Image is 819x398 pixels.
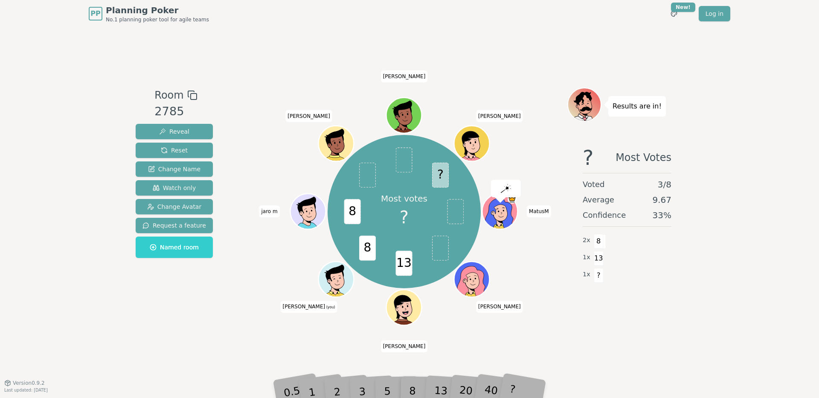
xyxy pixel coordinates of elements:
[583,179,605,190] span: Voted
[476,110,523,122] span: Click to change your name
[147,202,202,211] span: Change Avatar
[161,146,188,155] span: Reset
[325,306,335,310] span: (you)
[508,195,517,204] span: MatusM is the host
[671,3,695,12] div: New!
[136,143,213,158] button: Reset
[153,184,196,192] span: Watch only
[142,221,206,230] span: Request a feature
[154,88,183,103] span: Room
[159,127,189,136] span: Reveal
[527,205,551,217] span: Click to change your name
[319,263,353,296] button: Click to change your avatar
[4,380,45,386] button: Version0.9.2
[652,194,671,206] span: 9.67
[136,180,213,196] button: Watch only
[106,16,209,23] span: No.1 planning poker tool for agile teams
[344,199,361,224] span: 8
[583,209,626,221] span: Confidence
[476,301,523,313] span: Click to change your name
[148,165,200,173] span: Change Name
[259,205,279,217] span: Click to change your name
[653,209,671,221] span: 33 %
[4,388,48,392] span: Last updated: [DATE]
[666,6,682,21] button: New!
[658,179,671,190] span: 3 / 8
[613,100,662,112] p: Results are in!
[594,234,604,249] span: 8
[583,253,590,262] span: 1 x
[616,147,671,168] span: Most Votes
[136,218,213,233] button: Request a feature
[359,236,376,261] span: 8
[400,205,409,230] span: ?
[594,268,604,283] span: ?
[396,251,412,276] span: 13
[154,103,197,120] div: 2785
[13,380,45,386] span: Version 0.9.2
[106,4,209,16] span: Planning Poker
[501,184,511,193] img: reveal
[583,194,614,206] span: Average
[432,163,449,188] span: ?
[136,161,213,177] button: Change Name
[583,236,590,245] span: 2 x
[136,237,213,258] button: Named room
[594,251,604,266] span: 13
[699,6,730,21] a: Log in
[281,301,337,313] span: Click to change your name
[381,340,428,352] span: Click to change your name
[136,124,213,139] button: Reveal
[90,9,100,19] span: PP
[583,270,590,279] span: 1 x
[150,243,199,252] span: Named room
[583,147,593,168] span: ?
[381,70,428,82] span: Click to change your name
[285,110,332,122] span: Click to change your name
[89,4,209,23] a: PPPlanning PokerNo.1 planning poker tool for agile teams
[381,193,427,205] p: Most votes
[136,199,213,214] button: Change Avatar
